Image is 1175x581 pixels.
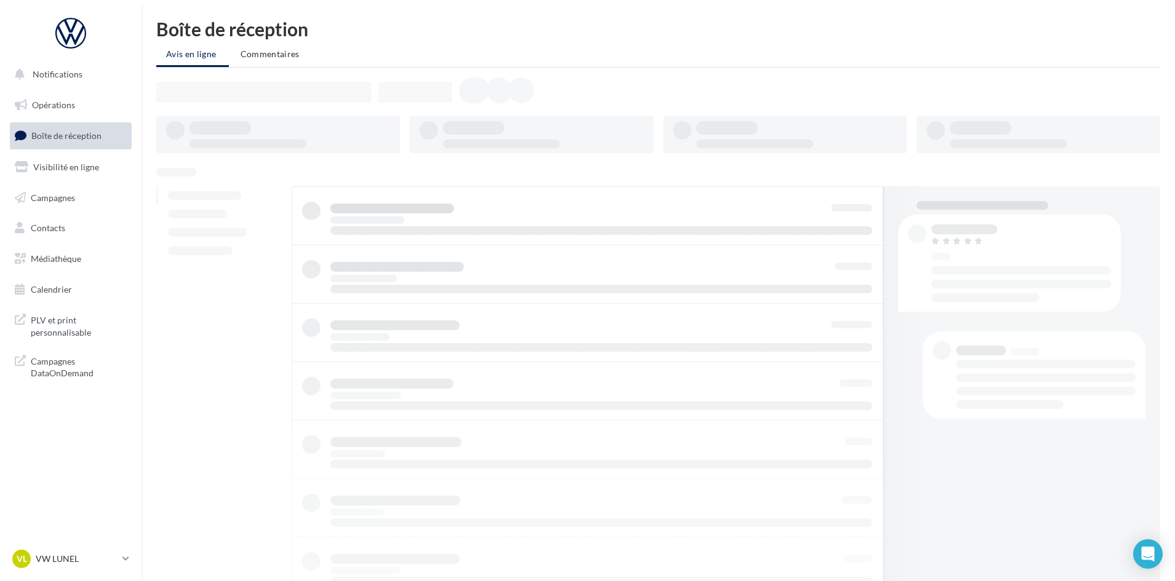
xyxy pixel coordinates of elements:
a: Calendrier [7,277,134,302]
span: Contacts [31,223,65,233]
button: Notifications [7,61,129,87]
span: Boîte de réception [31,130,102,141]
div: Boîte de réception [156,20,1160,38]
span: Notifications [33,69,82,79]
a: Médiathèque [7,246,134,272]
span: Visibilité en ligne [33,162,99,172]
a: PLV et print personnalisable [7,307,134,343]
span: Campagnes [31,192,75,202]
span: Opérations [32,100,75,110]
span: Campagnes DataOnDemand [31,353,127,379]
p: VW LUNEL [36,553,117,565]
span: Commentaires [241,49,300,59]
a: Boîte de réception [7,122,134,149]
a: Campagnes DataOnDemand [7,348,134,384]
a: Campagnes [7,185,134,211]
a: Opérations [7,92,134,118]
a: Contacts [7,215,134,241]
span: PLV et print personnalisable [31,312,127,338]
span: Calendrier [31,284,72,294]
a: Visibilité en ligne [7,154,134,180]
span: VL [17,553,27,565]
a: VL VW LUNEL [10,547,132,571]
div: Open Intercom Messenger [1133,539,1163,569]
span: Médiathèque [31,253,81,264]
